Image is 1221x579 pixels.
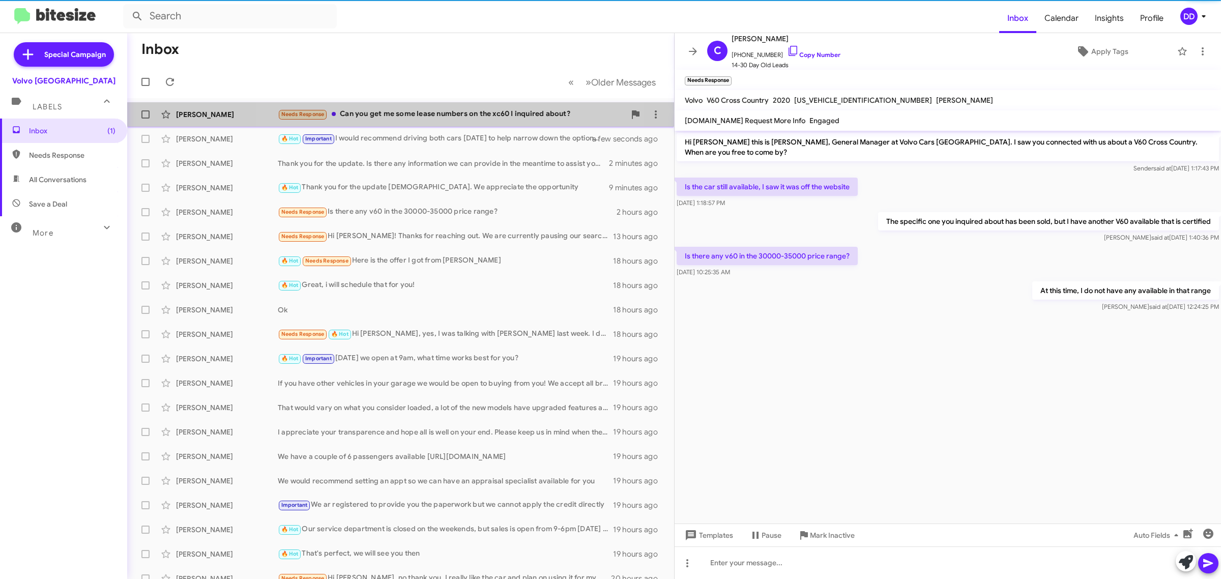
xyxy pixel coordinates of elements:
[278,279,613,291] div: Great, i will schedule that for you!
[123,4,337,28] input: Search
[176,183,278,193] div: [PERSON_NAME]
[810,526,855,544] span: Mark Inactive
[305,135,332,142] span: Important
[278,108,625,120] div: Can you get me some lease numbers on the xc60 I inquired about?
[33,102,62,111] span: Labels
[1151,234,1169,241] span: said at
[613,549,666,559] div: 19 hours ago
[790,526,863,544] button: Mark Inactive
[278,499,613,511] div: We ar registered to provide you the paperwork but we cannot apply the credit directly
[278,427,613,437] div: I appreciate your transparence and hope all is well on your end. Please keep us in mind when the ...
[999,4,1036,33] a: Inbox
[278,305,613,315] div: Ok
[176,476,278,486] div: [PERSON_NAME]
[1087,4,1132,33] span: Insights
[707,96,769,105] span: V60 Cross Country
[613,476,666,486] div: 19 hours ago
[281,111,325,118] span: Needs Response
[176,109,278,120] div: [PERSON_NAME]
[1104,234,1219,241] span: [PERSON_NAME] [DATE] 1:40:36 PM
[14,42,114,67] a: Special Campaign
[176,354,278,364] div: [PERSON_NAME]
[176,256,278,266] div: [PERSON_NAME]
[1172,8,1210,25] button: DD
[563,72,662,93] nav: Page navigation example
[1036,4,1087,33] a: Calendar
[683,526,733,544] span: Templates
[33,228,53,238] span: More
[176,427,278,437] div: [PERSON_NAME]
[29,126,115,136] span: Inbox
[675,526,741,544] button: Templates
[762,526,781,544] span: Pause
[1091,42,1128,61] span: Apply Tags
[281,257,299,264] span: 🔥 Hot
[1149,303,1167,310] span: said at
[331,331,348,337] span: 🔥 Hot
[281,526,299,533] span: 🔥 Hot
[613,280,666,291] div: 18 hours ago
[278,133,605,144] div: I would recommend driving both cars [DATE] to help narrow down the options and avoid the weekend ...
[809,116,839,125] span: Engaged
[685,76,732,85] small: Needs Response
[568,76,574,89] span: «
[176,305,278,315] div: [PERSON_NAME]
[281,282,299,288] span: 🔥 Hot
[732,45,840,60] span: [PHONE_NUMBER]
[278,206,617,218] div: Is there any v60 in the 30000-35000 price range?
[305,355,332,362] span: Important
[176,207,278,217] div: [PERSON_NAME]
[714,43,721,59] span: C
[613,451,666,461] div: 19 hours ago
[613,256,666,266] div: 18 hours ago
[613,329,666,339] div: 18 hours ago
[586,76,591,89] span: »
[281,355,299,362] span: 🔥 Hot
[176,525,278,535] div: [PERSON_NAME]
[281,135,299,142] span: 🔥 Hot
[1133,526,1182,544] span: Auto Fields
[677,178,858,196] p: Is the car still available, I saw it was off the website
[176,280,278,291] div: [PERSON_NAME]
[613,500,666,510] div: 19 hours ago
[787,51,840,59] a: Copy Number
[278,476,613,486] div: We would recommend setting an appt so we can have an appraisal specialist available for you
[591,77,656,88] span: Older Messages
[1153,164,1171,172] span: said at
[278,402,613,413] div: That would vary on what you consider loaded, a lot of the new models have upgraded features as a ...
[278,230,613,242] div: Hi [PERSON_NAME]! Thanks for reaching out. We are currently pausing our search. for a new car. I ...
[141,41,179,57] h1: Inbox
[1133,164,1219,172] span: Sender [DATE] 1:17:43 PM
[741,526,790,544] button: Pause
[278,255,613,267] div: Here is the offer I got from [PERSON_NAME]
[176,500,278,510] div: [PERSON_NAME]
[278,451,613,461] div: We have a couple of 6 passengers available [URL][DOMAIN_NAME]
[281,209,325,215] span: Needs Response
[936,96,993,105] span: [PERSON_NAME]
[732,33,840,45] span: [PERSON_NAME]
[281,184,299,191] span: 🔥 Hot
[278,182,609,193] div: Thank you for the update [DEMOGRAPHIC_DATA]. We appreciate the opportunity
[176,549,278,559] div: [PERSON_NAME]
[773,96,790,105] span: 2020
[1132,4,1172,33] a: Profile
[29,175,86,185] span: All Conversations
[613,231,666,242] div: 13 hours ago
[176,451,278,461] div: [PERSON_NAME]
[29,150,115,160] span: Needs Response
[278,158,609,168] div: Thank you for the update. Is there any information we can provide in the meantime to assist your ...
[605,134,666,144] div: a few seconds ago
[613,402,666,413] div: 19 hours ago
[1102,303,1219,310] span: [PERSON_NAME] [DATE] 12:24:25 PM
[1031,42,1172,61] button: Apply Tags
[613,525,666,535] div: 19 hours ago
[878,212,1219,230] p: The specific one you inquired about has been sold, but I have another V60 available that is certi...
[1125,526,1190,544] button: Auto Fields
[281,233,325,240] span: Needs Response
[176,378,278,388] div: [PERSON_NAME]
[107,126,115,136] span: (1)
[281,502,308,508] span: Important
[609,158,666,168] div: 2 minutes ago
[613,354,666,364] div: 19 hours ago
[613,378,666,388] div: 19 hours ago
